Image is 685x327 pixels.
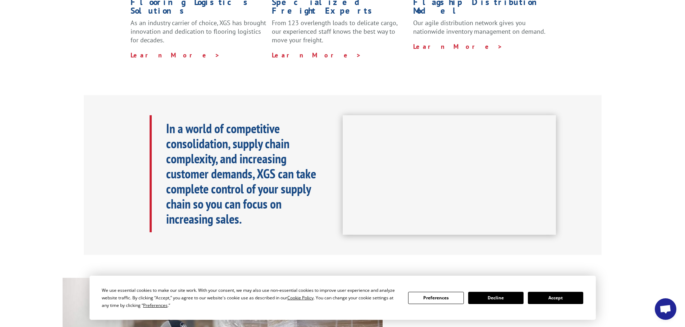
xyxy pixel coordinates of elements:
button: Accept [528,292,583,304]
div: Open chat [655,298,676,320]
span: Cookie Policy [287,295,314,301]
span: As an industry carrier of choice, XGS has brought innovation and dedication to flooring logistics... [131,19,266,44]
a: Learn More > [131,51,220,59]
p: From 123 overlength loads to delicate cargo, our experienced staff knows the best way to move you... [272,19,408,51]
span: Our agile distribution network gives you nationwide inventory management on demand. [413,19,545,36]
button: Preferences [408,292,463,304]
div: Cookie Consent Prompt [90,276,596,320]
div: We use essential cookies to make our site work. With your consent, we may also use non-essential ... [102,286,399,309]
a: Learn More > [413,42,503,51]
b: In a world of competitive consolidation, supply chain complexity, and increasing customer demands... [166,120,316,227]
a: Learn More > [272,51,361,59]
span: Preferences [143,302,168,308]
button: Decline [468,292,524,304]
iframe: XGS Logistics Solutions [343,115,556,235]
